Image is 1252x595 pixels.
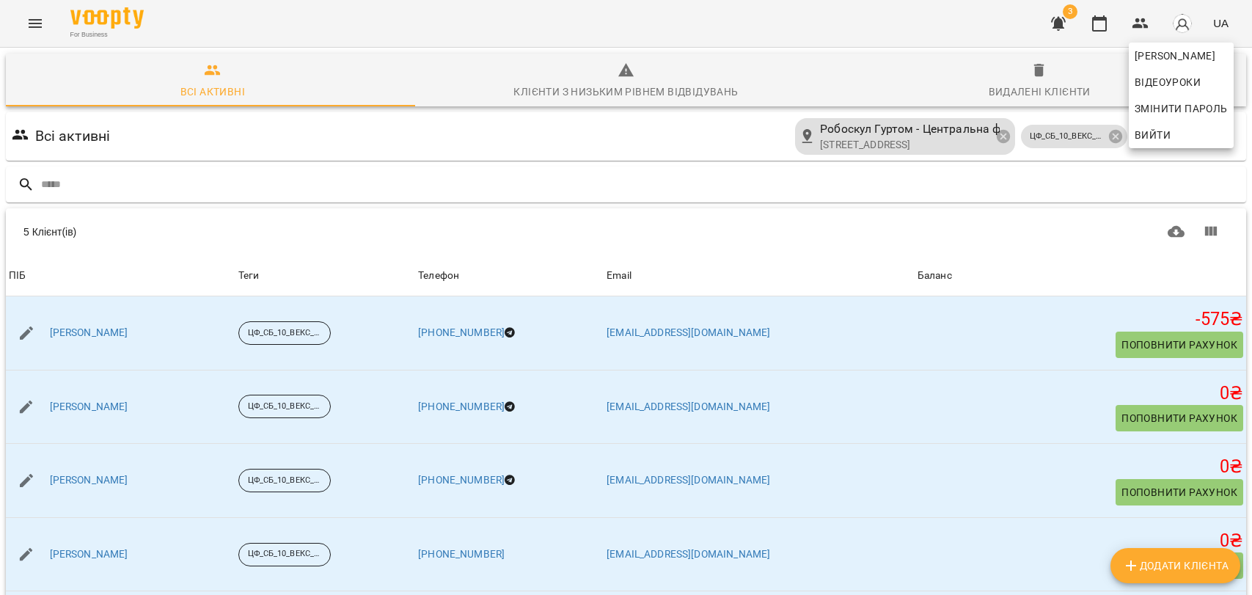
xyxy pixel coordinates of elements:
a: Відеоуроки [1129,69,1207,95]
span: Відеоуроки [1135,73,1201,91]
span: [PERSON_NAME] [1135,47,1228,65]
a: [PERSON_NAME] [1129,43,1234,69]
span: Змінити пароль [1135,100,1228,117]
span: Вийти [1135,126,1171,144]
a: Змінити пароль [1129,95,1234,122]
button: Вийти [1129,122,1234,148]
